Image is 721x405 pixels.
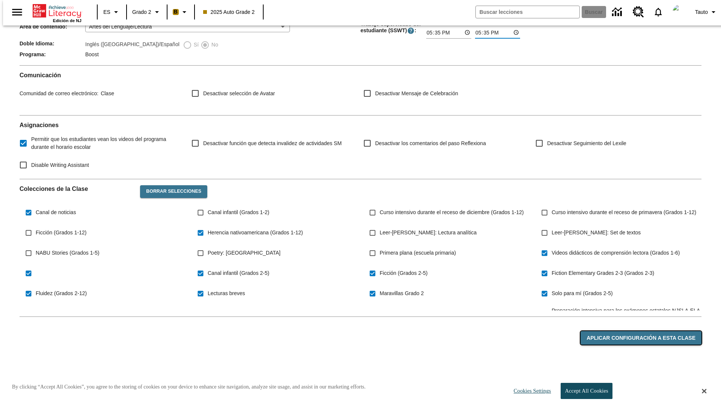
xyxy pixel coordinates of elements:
[6,1,28,23] button: Abrir el menú lateral
[375,90,458,97] span: Desactivar Mensaje de Celebración
[203,8,255,16] span: 2025 Auto Grade 2
[208,289,245,297] span: Lecturas breves
[132,8,151,16] span: Grado 2
[208,310,303,318] span: Lección avanzada NJSLA-ELA (Grado 3)
[608,2,628,22] a: Centro de información
[649,2,668,22] a: Notificaciones
[20,185,134,192] h2: Colecciones de la Clase
[36,229,86,237] span: Ficción (Grados 1-12)
[552,249,680,257] span: Videos didácticos de comprensión lectora (Grados 1-6)
[85,21,290,32] div: Artes del Lenguaje/Lectura
[98,90,114,96] span: Clase
[380,310,424,318] span: Maravillas Grado 3
[36,208,76,216] span: Canal de noticias
[476,6,579,18] input: Buscar campo
[552,229,641,237] span: Leer-[PERSON_NAME]: Set de textos
[208,249,281,257] span: Poetry: [GEOGRAPHIC_DATA]
[475,20,493,26] label: Hora final
[380,249,456,257] span: Primera plana (escuela primaria)
[695,8,708,16] span: Tauto
[170,5,192,19] button: Boost El color de la clase es anaranjado claro. Cambiar el color de la clase.
[552,269,654,277] span: Fiction Elementary Grades 2-3 (Grados 2-3)
[140,185,207,198] button: Borrar selecciones
[203,90,275,97] span: Desactivar selección de Avatar
[20,1,701,59] div: Información de Clase/Programa
[192,41,199,49] span: Sí
[31,135,179,151] span: Permitir que los estudiantes vean los videos del programa durante el horario escolar
[36,249,100,257] span: NABU Stories (Grados 1-5)
[628,2,649,22] a: Centro de recursos, Se abrirá en una pestaña nueva.
[12,383,366,391] p: By clicking “Accept All Cookies”, you agree to the storing of cookies on your device to enhance s...
[33,3,81,18] a: Portada
[673,4,688,19] img: avatar image
[208,229,303,237] span: Herencia nativoamericana (Grados 1-12)
[692,5,721,19] button: Perfil/Configuración
[561,383,612,399] button: Accept All Cookies
[375,139,486,147] span: Desactivar los comentarios del paso Reflexiona
[53,18,81,23] span: Edición de NJ
[20,179,701,310] div: Colecciones de la Clase
[407,27,415,34] button: El Tiempo Supervisado de Trabajo Estudiantil es el período durante el cual los estudiantes pueden...
[702,388,706,394] button: Close
[85,51,99,57] span: Boost
[31,161,89,169] span: Disable Writing Assistant
[36,310,103,318] span: WordStudio 2-5 (Grados 2-5)
[20,121,701,129] h2: Asignaciones
[36,289,87,297] span: Fluidez (Grados 2-12)
[581,331,701,345] button: Aplicar configuración a esta clase
[507,383,554,399] button: Cookies Settings
[668,2,692,22] button: Escoja un nuevo avatar
[20,72,701,79] h2: Comunicación
[203,139,342,147] span: Desactivar función que detecta invalidez de actividades SM
[380,269,428,277] span: Ficción (Grados 2-5)
[20,40,85,46] span: Doble Idioma :
[174,7,178,16] span: B
[129,5,164,19] button: Grado: Grado 2, Elige un grado
[85,40,179,49] label: Inglés ([GEOGRAPHIC_DATA])/Español
[103,8,110,16] span: ES
[552,208,696,216] span: Curso intensivo durante el receso de primavera (Grados 1-12)
[552,289,613,297] span: Solo para mí (Grados 2-5)
[100,5,124,19] button: Lenguaje: ES, Selecciona un idioma
[380,229,477,237] span: Leer-[PERSON_NAME]: Lectura analítica
[380,208,524,216] span: Curso intensivo durante el receso de diciembre (Grados 1-12)
[20,72,701,109] div: Comunicación
[210,41,218,49] span: No
[208,269,269,277] span: Canal infantil (Grados 2-5)
[33,3,81,23] div: Portada
[20,51,85,57] span: Programa :
[380,289,424,297] span: Maravillas Grado 2
[20,24,85,30] span: Área de contenido :
[20,121,701,173] div: Asignaciones
[360,21,426,34] span: Trabajo supervisado del estudiante (SSWT) :
[20,90,98,96] span: Comunidad de correo electrónico :
[426,20,452,26] label: Hora de inicio
[547,139,626,147] span: Desactivar Seguimiento del Lexile
[208,208,269,216] span: Canal infantil (Grados 1-2)
[552,307,701,322] span: Preparación intensiva para los exámenes estatales NJSLA-ELA (Grado 3)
